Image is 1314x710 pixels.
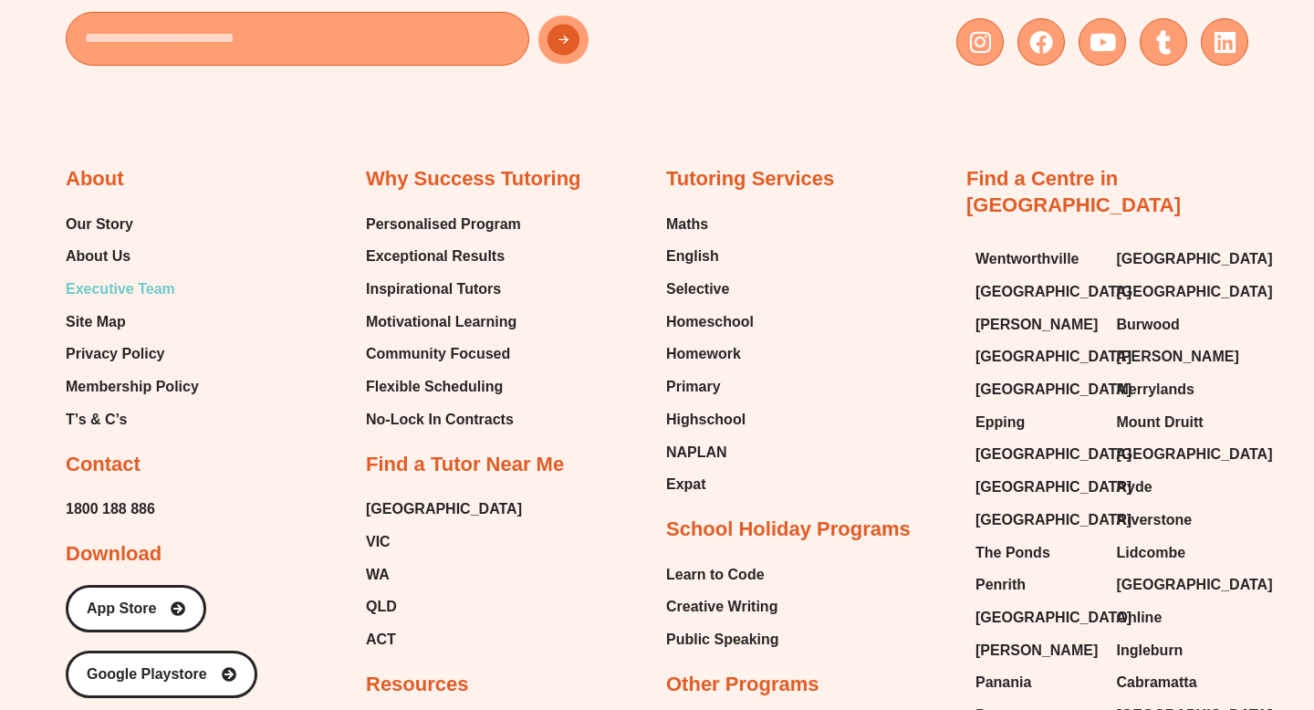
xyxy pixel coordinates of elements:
a: Epping [975,409,1099,436]
span: [GEOGRAPHIC_DATA] [1117,245,1273,273]
a: [PERSON_NAME] [975,637,1099,664]
a: The Ponds [975,539,1099,567]
span: Flexible Scheduling [366,373,503,401]
h2: Contact [66,452,141,478]
a: 1800 188 886 [66,496,155,523]
a: [PERSON_NAME] [975,311,1099,339]
span: About Us [66,243,130,270]
a: About Us [66,243,199,270]
span: Selective [666,276,729,303]
span: Community Focused [366,340,510,368]
span: Panania [975,669,1031,696]
span: The Ponds [975,539,1050,567]
span: [GEOGRAPHIC_DATA] [975,278,1131,306]
span: Highschool [666,406,746,433]
span: [PERSON_NAME] [1117,343,1239,371]
a: Inspirational Tutors [366,276,521,303]
a: No-Lock In Contracts [366,406,521,433]
a: Primary [666,373,754,401]
span: App Store [87,601,156,616]
a: Penrith [975,571,1099,599]
span: [GEOGRAPHIC_DATA] [1117,441,1273,468]
a: [GEOGRAPHIC_DATA] [975,441,1099,468]
span: Creative Writing [666,593,777,621]
span: Penrith [975,571,1026,599]
span: Membership Policy [66,373,199,401]
span: Inspirational Tutors [366,276,501,303]
a: NAPLAN [666,439,754,466]
a: Public Speaking [666,626,779,653]
span: Mount Druitt [1117,409,1204,436]
span: No-Lock In Contracts [366,406,514,433]
a: [GEOGRAPHIC_DATA] [975,474,1099,501]
a: [GEOGRAPHIC_DATA] [975,604,1099,632]
span: Primary [666,373,721,401]
span: [GEOGRAPHIC_DATA] [975,474,1131,501]
a: Panania [975,669,1099,696]
span: Expat [666,471,706,498]
span: [GEOGRAPHIC_DATA] [975,604,1131,632]
a: App Store [66,585,206,632]
span: [GEOGRAPHIC_DATA] [975,506,1131,534]
a: Flexible Scheduling [366,373,521,401]
span: [PERSON_NAME] [975,637,1098,664]
a: Merrylands [1117,376,1240,403]
a: [GEOGRAPHIC_DATA] [975,343,1099,371]
a: [GEOGRAPHIC_DATA] [1117,278,1240,306]
span: ACT [366,626,396,653]
h2: Other Programs [666,672,819,698]
span: [GEOGRAPHIC_DATA] [975,441,1131,468]
span: Exceptional Results [366,243,505,270]
h2: Tutoring Services [666,166,834,193]
span: Our Story [66,211,133,238]
a: QLD [366,593,522,621]
iframe: Chat Widget [1001,504,1314,710]
h2: About [66,166,124,193]
a: Ryde [1117,474,1240,501]
a: VIC [366,528,522,556]
span: Epping [975,409,1025,436]
span: [PERSON_NAME] [975,311,1098,339]
span: WA [366,561,390,589]
a: [PERSON_NAME] [1117,343,1240,371]
span: Merrylands [1117,376,1194,403]
span: [GEOGRAPHIC_DATA] [975,376,1131,403]
a: Maths [666,211,754,238]
a: Find a Centre in [GEOGRAPHIC_DATA] [966,167,1181,216]
span: [GEOGRAPHIC_DATA] [975,343,1131,371]
span: [GEOGRAPHIC_DATA] [366,496,522,523]
h2: Resources [366,672,469,698]
a: Wentworthville [975,245,1099,273]
a: Homeschool [666,308,754,336]
a: [GEOGRAPHIC_DATA] [1117,245,1240,273]
span: NAPLAN [666,439,727,466]
span: Site Map [66,308,126,336]
a: Site Map [66,308,199,336]
a: Our Story [66,211,199,238]
h2: Why Success Tutoring [366,166,581,193]
a: [GEOGRAPHIC_DATA] [975,506,1099,534]
span: Personalised Program [366,211,521,238]
span: Executive Team [66,276,175,303]
span: Ryde [1117,474,1152,501]
span: Wentworthville [975,245,1079,273]
a: Burwood [1117,311,1240,339]
a: [GEOGRAPHIC_DATA] [975,376,1099,403]
a: ACT [366,626,522,653]
a: Motivational Learning [366,308,521,336]
a: English [666,243,754,270]
h2: Download [66,541,162,568]
span: Learn to Code [666,561,765,589]
span: QLD [366,593,397,621]
a: Selective [666,276,754,303]
a: Homework [666,340,754,368]
a: Executive Team [66,276,199,303]
h2: School Holiday Programs [666,517,911,543]
form: New Form [66,12,648,75]
a: Learn to Code [666,561,779,589]
span: Google Playstore [87,667,207,682]
span: Maths [666,211,708,238]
